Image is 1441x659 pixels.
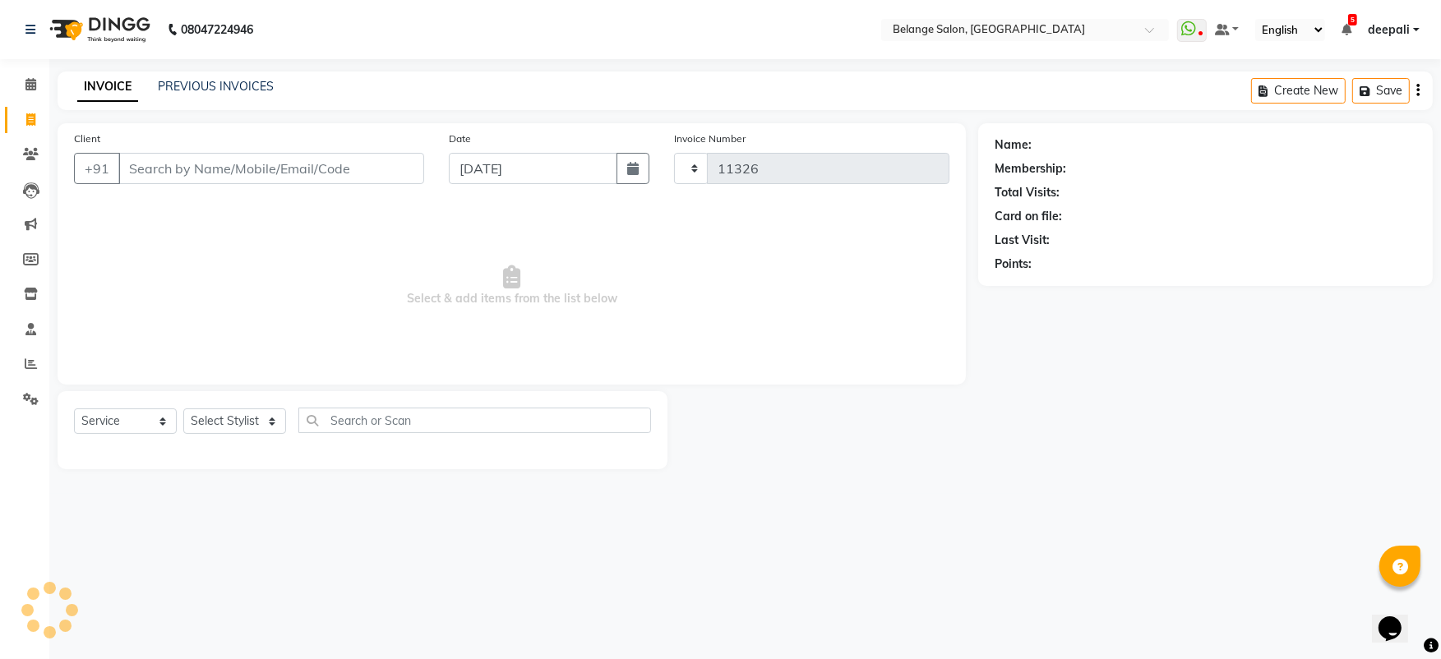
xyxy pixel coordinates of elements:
b: 08047224946 [181,7,253,53]
button: Save [1352,78,1410,104]
div: Name: [995,136,1032,154]
span: 5 [1348,14,1357,25]
img: logo [42,7,155,53]
button: +91 [74,153,120,184]
a: PREVIOUS INVOICES [158,79,274,94]
a: 5 [1342,22,1351,37]
input: Search or Scan [298,408,651,433]
label: Date [449,131,471,146]
input: Search by Name/Mobile/Email/Code [118,153,424,184]
span: Select & add items from the list below [74,204,949,368]
label: Invoice Number [674,131,746,146]
div: Last Visit: [995,232,1050,249]
div: Total Visits: [995,184,1060,201]
div: Card on file: [995,208,1062,225]
button: Create New [1251,78,1346,104]
div: Membership: [995,160,1066,177]
span: deepali [1368,21,1410,39]
iframe: chat widget [1372,593,1425,643]
div: Points: [995,256,1032,273]
label: Client [74,131,100,146]
a: INVOICE [77,72,138,102]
